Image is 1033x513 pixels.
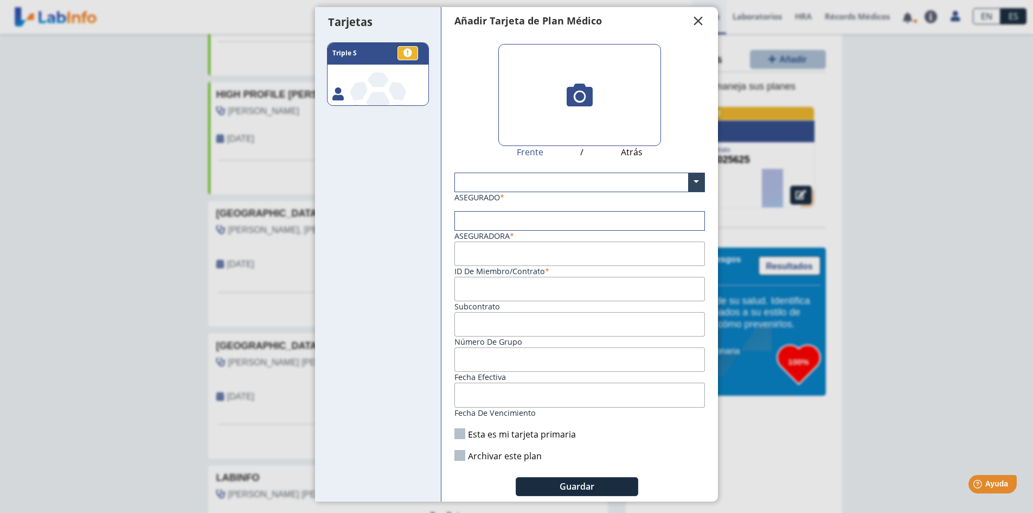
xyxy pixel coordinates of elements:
label: ASEGURADO [454,192,504,202]
label: Aseguradora [454,231,514,241]
label: Archivar este plan [454,450,542,462]
label: Fecha de vencimiento [454,408,536,418]
label: Número de Grupo [454,337,522,347]
span:  [692,15,705,28]
label: ID de Miembro/Contrato [454,266,549,276]
label: Esta es mi tarjeta primaria [454,428,576,440]
button: Close [685,15,711,28]
tspan: Triple S [332,48,357,58]
span: / [580,146,583,159]
h4: Añadir Tarjeta de Plan Médico [454,14,602,28]
iframe: Help widget launcher [936,471,1021,501]
h4: Tarjetas [328,16,373,29]
span: Atrás [621,146,643,159]
span: Guardar [560,480,594,492]
span: Frente [517,146,543,159]
label: Subcontrato [454,301,500,312]
button: Guardar [516,477,638,496]
label: Fecha efectiva [454,372,506,382]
